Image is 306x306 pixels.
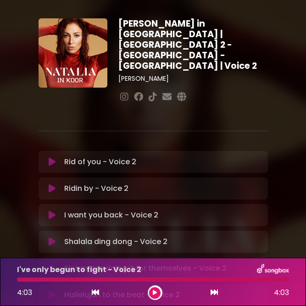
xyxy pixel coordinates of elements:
img: songbox-logo-white.png [257,264,289,276]
p: Rid of you - Voice 2 [64,156,136,167]
p: Shalala ding dong - Voice 2 [64,236,167,247]
span: 4:03 [17,287,32,298]
h3: [PERSON_NAME] [118,75,267,83]
span: 4:03 [274,287,289,298]
p: Ridin by - Voice 2 [64,183,128,194]
p: I want you back - Voice 2 [64,210,158,221]
img: YTVS25JmS9CLUqXqkEhs [39,18,108,88]
h1: [PERSON_NAME] in [GEOGRAPHIC_DATA] | [GEOGRAPHIC_DATA] 2 - [GEOGRAPHIC_DATA] - [GEOGRAPHIC_DATA] ... [118,18,267,71]
p: I've only begun to fight - Voice 2 [17,264,141,275]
